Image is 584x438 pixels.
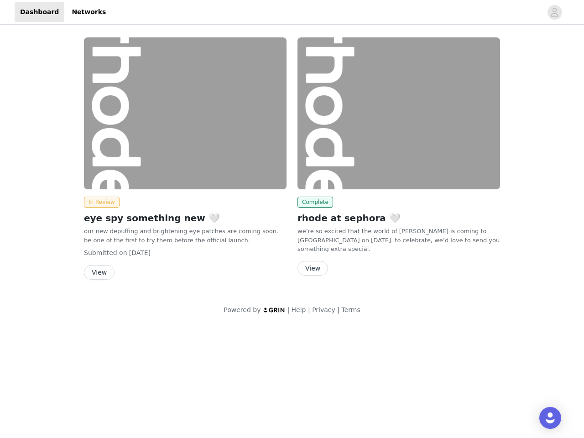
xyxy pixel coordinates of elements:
a: View [297,265,328,272]
a: Dashboard [15,2,64,22]
a: Help [292,306,306,313]
span: | [287,306,290,313]
span: | [308,306,310,313]
div: Open Intercom Messenger [539,407,561,429]
h2: rhode at sephora 🤍 [297,211,500,225]
img: rhode skin [84,37,287,189]
span: Powered by [224,306,261,313]
span: | [337,306,339,313]
a: Networks [66,2,111,22]
a: Privacy [312,306,335,313]
a: Terms [341,306,360,313]
p: our new depuffing and brightening eye patches are coming soon. be one of the first to try them be... [84,227,287,245]
h2: eye spy something new 🤍 [84,211,287,225]
button: View [297,261,328,276]
div: avatar [550,5,559,20]
span: In Review [84,197,120,208]
button: View [84,265,115,280]
p: we’re so excited that the world of [PERSON_NAME] is coming to [GEOGRAPHIC_DATA] on [DATE]. to cel... [297,227,500,254]
img: rhode skin [297,37,500,189]
span: Complete [297,197,333,208]
a: View [84,269,115,276]
span: Submitted on [84,249,127,256]
img: logo [263,307,286,313]
span: [DATE] [129,249,151,256]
